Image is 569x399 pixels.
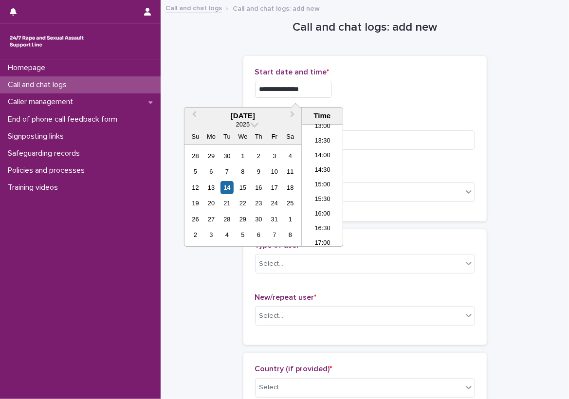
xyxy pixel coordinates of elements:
[259,259,284,269] div: Select...
[284,130,297,143] div: Sa
[252,213,265,226] div: Choose Thursday, October 30th, 2025
[259,311,284,321] div: Select...
[284,165,297,178] div: Choose Saturday, October 11th, 2025
[243,20,487,35] h1: Call and chat logs: add new
[304,111,340,120] div: Time
[4,80,74,90] p: Call and chat logs
[220,213,234,226] div: Choose Tuesday, October 28th, 2025
[302,134,343,149] li: 13:30
[189,149,202,163] div: Choose Sunday, September 28th, 2025
[220,149,234,163] div: Choose Tuesday, September 30th, 2025
[255,68,330,76] span: Start date and time
[204,213,218,226] div: Choose Monday, October 27th, 2025
[233,2,320,13] p: Call and chat logs: add new
[284,197,297,210] div: Choose Saturday, October 25th, 2025
[204,165,218,178] div: Choose Monday, October 6th, 2025
[255,293,317,301] span: New/repeat user
[236,228,249,241] div: Choose Wednesday, November 5th, 2025
[189,228,202,241] div: Choose Sunday, November 2nd, 2025
[259,382,284,393] div: Select...
[8,32,86,51] img: rhQMoQhaT3yELyF149Cw
[255,241,302,249] span: Type of user
[220,130,234,143] div: Tu
[236,165,249,178] div: Choose Wednesday, October 8th, 2025
[4,149,88,158] p: Safeguarding records
[204,197,218,210] div: Choose Monday, October 20th, 2025
[220,197,234,210] div: Choose Tuesday, October 21st, 2025
[302,120,343,134] li: 13:00
[302,163,343,178] li: 14:30
[204,130,218,143] div: Mo
[4,132,72,141] p: Signposting links
[268,149,281,163] div: Choose Friday, October 3rd, 2025
[284,181,297,194] div: Choose Saturday, October 18th, 2025
[268,165,281,178] div: Choose Friday, October 10th, 2025
[4,166,92,175] p: Policies and processes
[284,213,297,226] div: Choose Saturday, November 1st, 2025
[4,63,53,73] p: Homepage
[268,181,281,194] div: Choose Friday, October 17th, 2025
[302,222,343,236] li: 16:30
[236,149,249,163] div: Choose Wednesday, October 1st, 2025
[236,181,249,194] div: Choose Wednesday, October 15th, 2025
[236,197,249,210] div: Choose Wednesday, October 22nd, 2025
[236,213,249,226] div: Choose Wednesday, October 29th, 2025
[187,148,298,243] div: month 2025-10
[236,121,250,128] span: 2025
[4,97,81,107] p: Caller management
[204,228,218,241] div: Choose Monday, November 3rd, 2025
[268,213,281,226] div: Choose Friday, October 31st, 2025
[286,109,301,124] button: Next Month
[252,181,265,194] div: Choose Thursday, October 16th, 2025
[4,183,66,192] p: Training videos
[189,213,202,226] div: Choose Sunday, October 26th, 2025
[252,197,265,210] div: Choose Thursday, October 23rd, 2025
[302,236,343,251] li: 17:00
[189,181,202,194] div: Choose Sunday, October 12th, 2025
[189,165,202,178] div: Choose Sunday, October 5th, 2025
[302,149,343,163] li: 14:00
[268,197,281,210] div: Choose Friday, October 24th, 2025
[302,178,343,193] li: 15:00
[252,165,265,178] div: Choose Thursday, October 9th, 2025
[252,149,265,163] div: Choose Thursday, October 2nd, 2025
[4,115,125,124] p: End of phone call feedback form
[255,365,332,373] span: Country (if provided)
[268,130,281,143] div: Fr
[302,193,343,207] li: 15:30
[268,228,281,241] div: Choose Friday, November 7th, 2025
[189,130,202,143] div: Su
[220,165,234,178] div: Choose Tuesday, October 7th, 2025
[252,130,265,143] div: Th
[220,228,234,241] div: Choose Tuesday, November 4th, 2025
[204,149,218,163] div: Choose Monday, September 29th, 2025
[302,207,343,222] li: 16:00
[165,2,222,13] a: Call and chat logs
[284,149,297,163] div: Choose Saturday, October 4th, 2025
[220,181,234,194] div: Choose Tuesday, October 14th, 2025
[189,197,202,210] div: Choose Sunday, October 19th, 2025
[236,130,249,143] div: We
[204,181,218,194] div: Choose Monday, October 13th, 2025
[284,228,297,241] div: Choose Saturday, November 8th, 2025
[252,228,265,241] div: Choose Thursday, November 6th, 2025
[184,111,301,120] div: [DATE]
[185,109,201,124] button: Previous Month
